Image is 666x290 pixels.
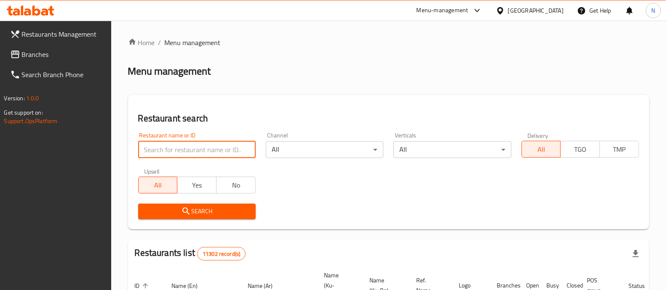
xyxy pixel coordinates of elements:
h2: Restaurants list [135,247,246,260]
span: Get support on: [4,107,43,118]
span: 1.0.0 [26,93,39,104]
div: All [266,141,383,158]
div: Total records count [197,247,246,260]
button: Yes [177,177,217,193]
span: Restaurants Management [22,29,104,39]
span: No [220,179,252,191]
button: No [216,177,256,193]
a: Search Branch Phone [3,64,111,85]
label: Delivery [527,132,548,138]
button: TGO [560,141,600,158]
button: All [138,177,178,193]
h2: Menu management [128,64,211,78]
label: Upsell [144,168,160,174]
span: Version: [4,93,25,104]
span: TGO [564,143,596,156]
div: Export file [626,244,646,264]
button: All [522,141,561,158]
li: / [158,38,161,48]
a: Home [128,38,155,48]
div: Menu-management [417,5,468,16]
a: Restaurants Management [3,24,111,44]
a: Branches [3,44,111,64]
span: All [142,179,174,191]
h2: Restaurant search [138,112,639,125]
button: TMP [599,141,639,158]
span: All [525,143,558,156]
div: [GEOGRAPHIC_DATA] [508,6,564,15]
a: Support.OpsPlatform [4,115,58,126]
span: Yes [181,179,213,191]
span: Search Branch Phone [22,70,104,80]
input: Search for restaurant name or ID.. [138,141,256,158]
span: Menu management [165,38,221,48]
nav: breadcrumb [128,38,649,48]
span: Search [145,206,249,217]
div: All [393,141,511,158]
span: TMP [603,143,636,156]
button: Search [138,204,256,219]
span: 11302 record(s) [198,250,245,258]
span: Branches [22,49,104,59]
span: N [651,6,655,15]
